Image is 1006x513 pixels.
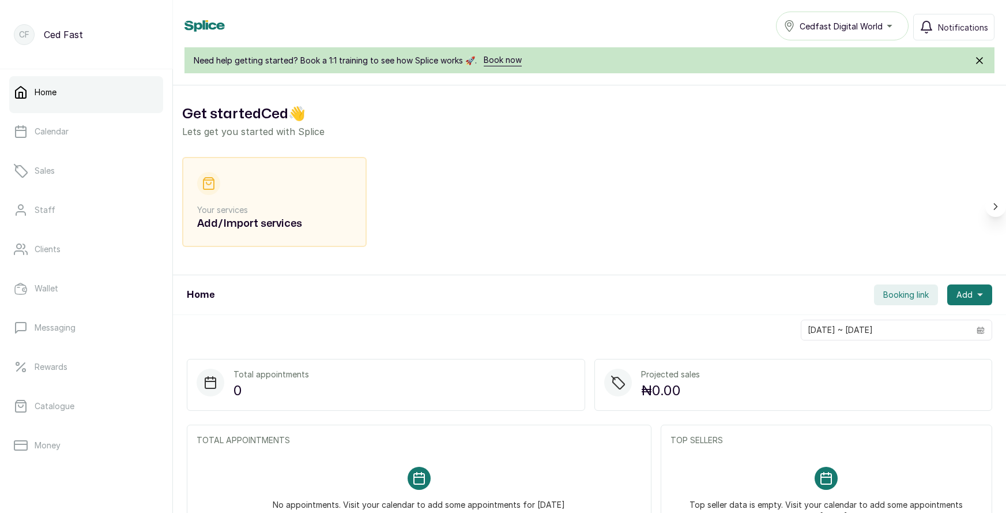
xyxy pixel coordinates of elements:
p: Wallet [35,283,58,294]
p: Home [35,87,56,98]
a: Catalogue [9,390,163,422]
button: Scroll right [985,196,1006,217]
p: Catalogue [35,400,74,412]
p: TOTAL APPOINTMENTS [197,435,642,446]
a: Calendar [9,115,163,148]
p: TOP SELLERS [670,435,982,446]
h2: Get started Ced 👋 [182,104,997,125]
p: Rewards [35,361,67,373]
h1: Home [187,288,214,302]
a: Sales [9,155,163,187]
p: Messaging [35,322,76,334]
button: Booking link [874,284,938,305]
a: Book now [484,54,522,66]
a: Clients [9,233,163,265]
a: Home [9,76,163,108]
button: Cedfast Digital World [776,12,909,40]
span: Booking link [883,289,929,301]
p: Calendar [35,126,69,137]
h2: Add/Import services [197,216,352,232]
p: 0 [233,380,309,401]
span: Add [956,289,973,301]
span: Cedfast Digital World [800,20,883,32]
span: Notifications [938,21,988,33]
span: Need help getting started? Book a 1:1 training to see how Splice works 🚀. [194,55,477,66]
p: Staff [35,204,55,216]
button: Notifications [913,14,994,40]
a: Reports [9,469,163,501]
svg: calendar [977,326,985,334]
p: Lets get you started with Splice [182,125,997,138]
button: Add [947,284,992,305]
a: Money [9,429,163,462]
p: CF [19,29,29,40]
p: No appointments. Visit your calendar to add some appointments for [DATE] [273,490,565,511]
a: Messaging [9,312,163,344]
p: Clients [35,244,61,255]
p: Your services [197,204,352,216]
input: Select date [801,320,970,340]
a: Rewards [9,351,163,383]
p: Reports [35,479,65,490]
a: Staff [9,194,163,226]
p: ₦0.00 [641,380,700,401]
a: Wallet [9,272,163,305]
p: Money [35,440,61,451]
p: Projected sales [641,369,700,380]
p: Ced Fast [44,28,83,42]
div: Your servicesAdd/Import services [182,157,367,247]
p: Sales [35,165,55,177]
p: Total appointments [233,369,309,380]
